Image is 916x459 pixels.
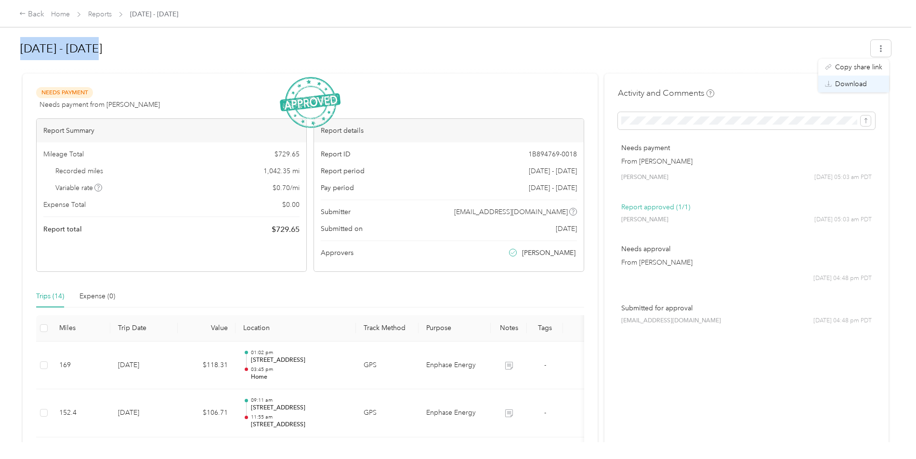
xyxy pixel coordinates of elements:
th: Miles [52,315,110,342]
p: From [PERSON_NAME] [621,156,872,166]
p: Needs approval [621,244,872,254]
span: Submitted on [321,224,363,234]
td: [DATE] [110,389,178,437]
a: Reports [88,10,112,18]
span: Mileage Total [43,149,84,159]
td: $106.71 [178,389,236,437]
span: [DATE] 05:03 am PDT [814,173,872,182]
th: Notes [491,315,527,342]
span: Expense Total [43,200,86,210]
td: $118.31 [178,342,236,390]
span: [EMAIL_ADDRESS][DOMAIN_NAME] [621,317,721,325]
h1: Sep 29 - Oct 5, 2025 [20,37,864,60]
td: 169 [52,342,110,390]
p: [STREET_ADDRESS] [251,404,348,412]
span: - [544,408,546,417]
span: [DATE] - [DATE] [529,166,577,176]
span: [PERSON_NAME] [522,248,576,258]
p: Report approved (1/1) [621,202,872,212]
a: Home [51,10,70,18]
td: Enphase Energy [419,389,491,437]
span: [DATE] 05:03 am PDT [814,216,872,224]
td: 152.4 [52,389,110,437]
div: Trips (14) [36,291,64,302]
p: Needs payment [621,143,872,153]
span: [DATE] [556,224,577,234]
span: [PERSON_NAME] [621,216,668,224]
span: Report period [321,166,365,176]
span: Approvers [321,248,353,258]
td: GPS [356,342,419,390]
p: [STREET_ADDRESS] [251,356,348,365]
span: [DATE] 04:48 pm PDT [813,317,872,325]
p: 01:02 pm [251,349,348,356]
span: Report ID [321,149,351,159]
span: Variable rate [55,183,103,193]
th: Purpose [419,315,491,342]
iframe: Everlance-gr Chat Button Frame [862,405,916,459]
img: ApprovedStamp [280,77,340,128]
p: Home [251,373,348,382]
span: 1B894769-0018 [528,149,577,159]
span: Copy share link [835,62,882,72]
th: Location [236,315,356,342]
span: $ 729.65 [272,224,300,235]
span: [DATE] - [DATE] [130,9,178,19]
div: Expense (0) [79,291,115,302]
p: 03:45 pm [251,366,348,373]
div: Report Summary [37,119,306,142]
span: [EMAIL_ADDRESS][DOMAIN_NAME] [454,207,568,217]
th: Trip Date [110,315,178,342]
span: Download [835,79,867,89]
span: $ 729.65 [275,149,300,159]
div: Back [19,9,44,20]
span: [DATE] - [DATE] [529,183,577,193]
div: Report details [314,119,584,142]
span: [PERSON_NAME] [621,173,668,182]
span: Recorded miles [55,166,103,176]
th: Tags [527,315,563,342]
span: 1,042.35 mi [263,166,300,176]
span: Needs payment from [PERSON_NAME] [39,100,160,110]
td: GPS [356,389,419,437]
span: $ 0.70 / mi [273,183,300,193]
span: Report total [43,224,82,234]
td: Enphase Energy [419,342,491,390]
th: Track Method [356,315,419,342]
span: Pay period [321,183,354,193]
p: Submitted for approval [621,303,872,313]
span: - [544,361,546,369]
span: $ 0.00 [282,200,300,210]
td: [DATE] [110,342,178,390]
p: [STREET_ADDRESS] [251,421,348,429]
p: 09:11 am [251,397,348,404]
span: Needs Payment [36,87,93,98]
th: Value [178,315,236,342]
span: [DATE] 04:48 pm PDT [813,274,872,283]
p: 11:55 am [251,414,348,421]
h4: Activity and Comments [618,87,714,99]
p: From [PERSON_NAME] [621,257,872,268]
span: Submitter [321,207,351,217]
